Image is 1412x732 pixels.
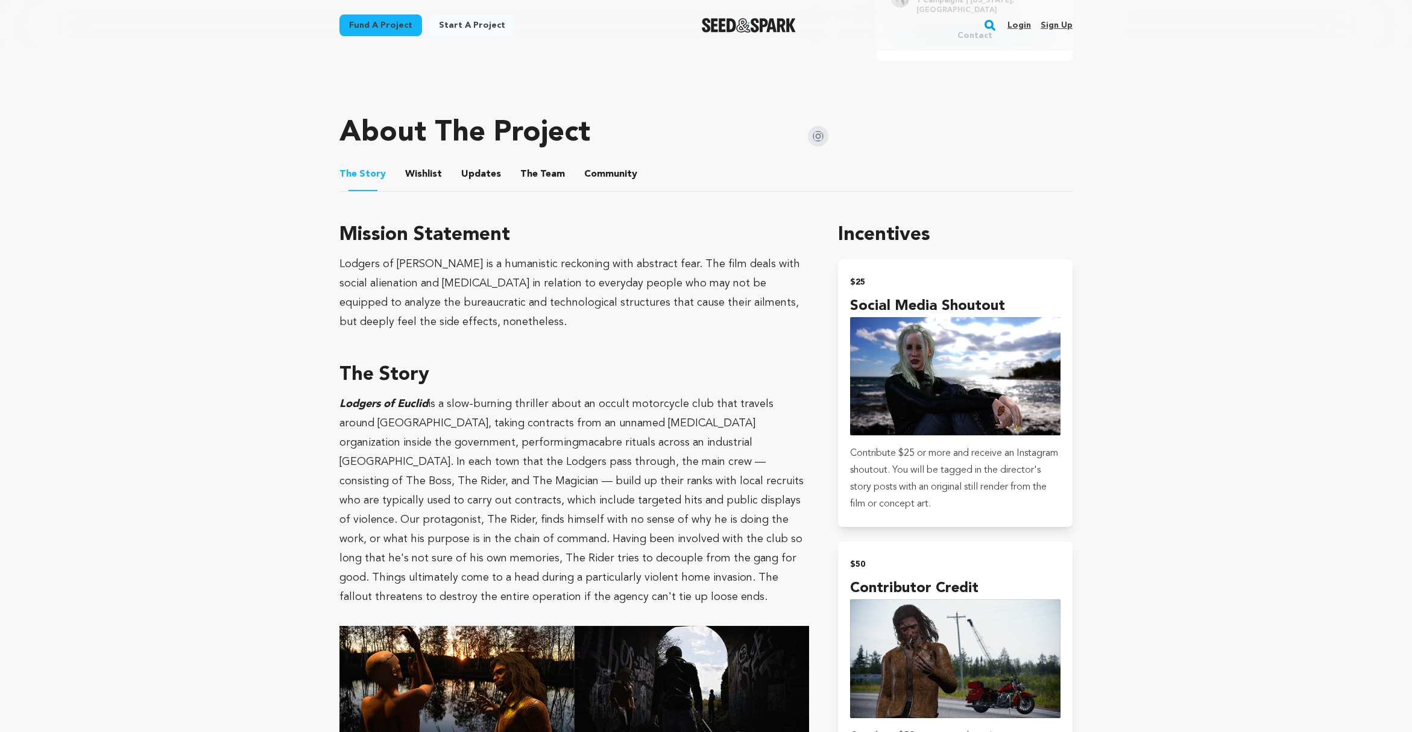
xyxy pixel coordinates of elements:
[339,399,774,448] span: is a slow-burning thriller about an occult motorcycle club that travels around [GEOGRAPHIC_DATA],...
[1007,16,1031,35] a: Login
[339,14,422,36] a: Fund a project
[339,221,809,250] h3: Mission Statement
[461,167,501,181] span: Updates
[850,295,1061,317] h4: Social Media Shoutout
[850,599,1061,718] img: incentive
[429,14,515,36] a: Start a project
[808,126,828,147] img: Seed&Spark Instagram Icon
[838,221,1073,250] h1: Incentives
[584,167,637,181] span: Community
[838,259,1073,527] button: $25 Social Media Shoutout incentive Contribute $25 or more and receive an Instagram shoutout. You...
[339,394,809,607] p: macabre rituals across an industrial [GEOGRAPHIC_DATA]
[850,578,1061,599] h4: Contributor Credit
[702,18,796,33] a: Seed&Spark Homepage
[1041,16,1073,35] a: Sign up
[405,167,442,181] span: Wishlist
[702,18,796,33] img: Seed&Spark Logo Dark Mode
[339,254,809,332] div: Lodgers of [PERSON_NAME] is a humanistic reckoning with abstract fear. The film deals with social...
[339,456,804,602] span: . In each town that the Lodgers pass through, the main crew — consisting of The Boss, The Rider, ...
[850,317,1061,435] img: incentive
[339,167,357,181] span: The
[850,445,1061,513] p: Contribute $25 or more and receive an Instagram shoutout. You will be tagged in the director's st...
[339,361,809,390] h3: The Story
[520,167,538,181] span: The
[339,119,590,148] h1: About The Project
[339,167,386,181] span: Story
[520,167,565,181] span: Team
[850,556,1061,573] h2: $50
[339,399,428,409] em: Lodgers of Euclid
[850,274,1061,291] h2: $25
